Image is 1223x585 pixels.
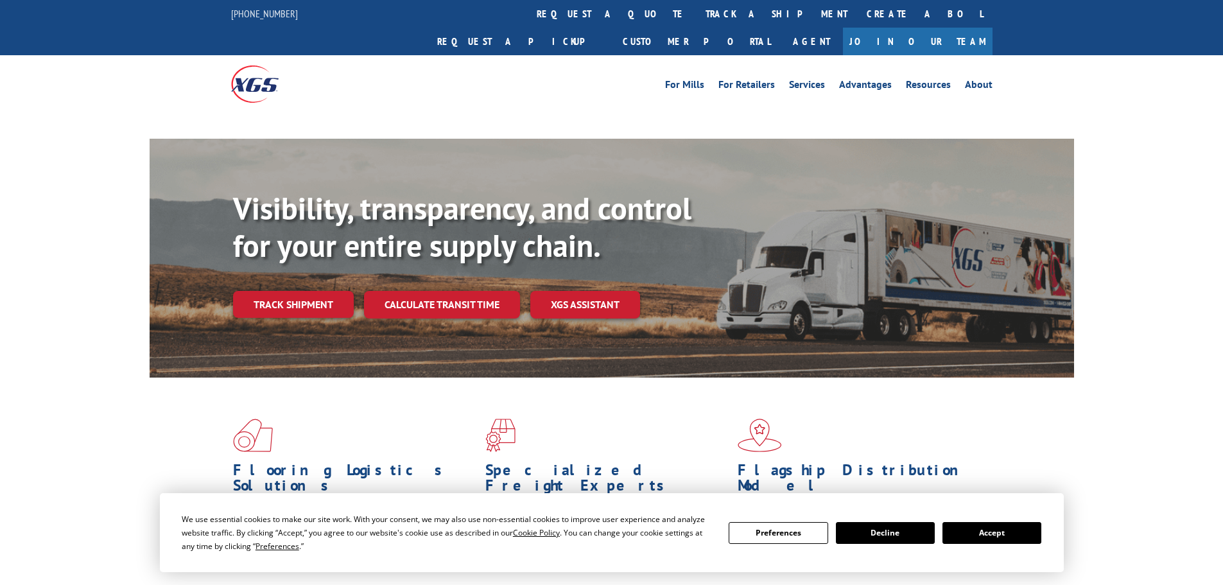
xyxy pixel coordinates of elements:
[233,419,273,452] img: xgs-icon-total-supply-chain-intelligence-red
[965,80,993,94] a: About
[513,527,560,538] span: Cookie Policy
[729,522,828,544] button: Preferences
[364,291,520,319] a: Calculate transit time
[843,28,993,55] a: Join Our Team
[428,28,613,55] a: Request a pickup
[738,419,782,452] img: xgs-icon-flagship-distribution-model-red
[485,462,728,500] h1: Specialized Freight Experts
[613,28,780,55] a: Customer Portal
[718,80,775,94] a: For Retailers
[839,80,892,94] a: Advantages
[485,419,516,452] img: xgs-icon-focused-on-flooring-red
[160,493,1064,572] div: Cookie Consent Prompt
[233,188,691,265] b: Visibility, transparency, and control for your entire supply chain.
[780,28,843,55] a: Agent
[836,522,935,544] button: Decline
[789,80,825,94] a: Services
[738,462,980,500] h1: Flagship Distribution Model
[256,541,299,552] span: Preferences
[231,7,298,20] a: [PHONE_NUMBER]
[182,512,713,553] div: We use essential cookies to make our site work. With your consent, we may also use non-essential ...
[942,522,1041,544] button: Accept
[906,80,951,94] a: Resources
[233,462,476,500] h1: Flooring Logistics Solutions
[530,291,640,319] a: XGS ASSISTANT
[665,80,704,94] a: For Mills
[233,291,354,318] a: Track shipment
